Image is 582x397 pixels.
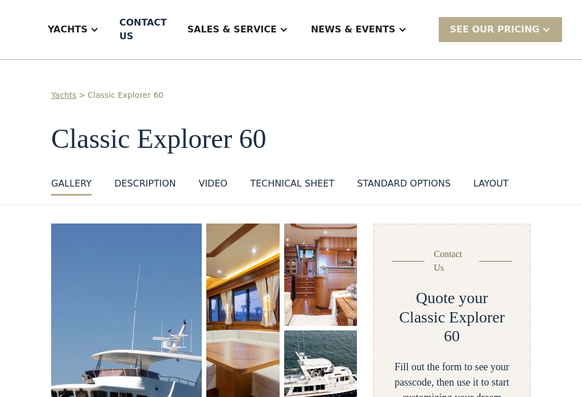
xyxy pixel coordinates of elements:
div: Sales & Service [176,7,299,52]
a: Technical sheet [250,177,334,196]
a: VIDEO [198,177,227,196]
div: DESCRIPTION [114,177,176,191]
div: standard options [357,177,451,191]
div: > [79,89,86,101]
a: GALLERY [51,177,92,196]
a: layout [473,177,509,196]
a: open lightbox [284,224,357,326]
div: Contact Us [434,247,470,275]
div: SEE Our Pricing [439,17,563,42]
div: Sales & Service [187,23,276,36]
div: GALLERY [51,177,92,191]
a: Yachts [51,89,77,101]
h1: Classic Explorer 60 [51,124,531,154]
div: Yachts [36,7,110,52]
div: Yachts [48,23,88,36]
div: layout [473,177,509,191]
div: Contact US [119,16,167,43]
a: standard options [357,177,451,196]
div: VIDEO [198,177,227,191]
div: News & EVENTS [311,23,396,36]
div: Technical sheet [250,177,334,191]
h2: Classic Explorer 60 [392,308,512,346]
a: Classic Explorer 60 [88,89,163,101]
div: SEE Our Pricing [450,23,540,36]
h2: Quote your [416,288,488,308]
div: News & EVENTS [300,7,418,52]
a: DESCRIPTION [114,177,176,196]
